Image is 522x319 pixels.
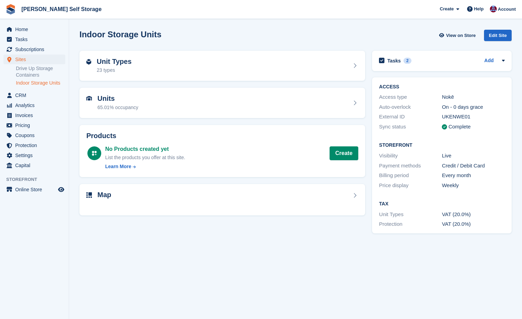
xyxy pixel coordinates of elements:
[15,185,57,194] span: Online Store
[387,58,401,64] h2: Tasks
[379,93,442,101] div: Access type
[3,185,65,194] a: menu
[442,182,505,190] div: Weekly
[379,143,505,148] h2: Storefront
[3,141,65,150] a: menu
[97,104,138,111] div: 65.01% occupancy
[3,130,65,140] a: menu
[15,161,57,170] span: Capital
[379,84,505,90] h2: ACCESS
[3,100,65,110] a: menu
[442,113,505,121] div: UKENWE01
[6,4,16,14] img: stora-icon-8386f47178a22dfd0bd8f6a31ec36ba5ce8667c1dd55bd0f319d3a0aa187defe.svg
[79,184,365,215] a: Map
[15,25,57,34] span: Home
[379,103,442,111] div: Auto-overlock
[15,151,57,160] span: Settings
[105,155,186,160] span: List the products you offer at this site.
[379,182,442,190] div: Price display
[105,163,131,170] div: Learn More
[15,90,57,100] span: CRM
[379,211,442,219] div: Unit Types
[442,152,505,160] div: Live
[3,55,65,64] a: menu
[79,51,365,81] a: Unit Types 23 types
[3,110,65,120] a: menu
[57,185,65,194] a: Preview store
[86,59,91,65] img: unit-type-icn-2b2737a686de81e16bb02015468b77c625bbabd49415b5ef34ead5e3b44a266d.svg
[15,120,57,130] span: Pricing
[474,6,484,12] span: Help
[442,93,505,101] div: Nokē
[3,151,65,160] a: menu
[97,95,138,103] h2: Units
[86,132,358,140] h2: Products
[379,201,505,207] h2: Tax
[440,6,454,12] span: Create
[330,146,359,160] a: Create
[379,220,442,228] div: Protection
[105,145,186,153] div: No Products created yet
[484,30,512,44] a: Edit Site
[86,96,92,101] img: unit-icn-7be61d7bf1b0ce9d3e12c5938cc71ed9869f7b940bace4675aadf7bd6d80202e.svg
[446,32,476,39] span: View on Store
[3,90,65,100] a: menu
[79,88,365,118] a: Units 65.01% occupancy
[15,141,57,150] span: Protection
[379,123,442,131] div: Sync status
[6,176,69,183] span: Storefront
[442,220,505,228] div: VAT (20.0%)
[3,35,65,44] a: menu
[3,161,65,170] a: menu
[15,45,57,54] span: Subscriptions
[442,162,505,170] div: Credit / Debit Card
[86,192,92,198] img: map-icn-33ee37083ee616e46c38cad1a60f524a97daa1e2b2c8c0bc3eb3415660979fc1.svg
[19,3,104,15] a: [PERSON_NAME] Self Storage
[16,80,65,86] a: Indoor Storage Units
[97,58,132,66] h2: Unit Types
[3,25,65,34] a: menu
[484,57,494,65] a: Add
[3,45,65,54] a: menu
[16,65,65,78] a: Drive Up Storage Containers
[3,120,65,130] a: menu
[15,110,57,120] span: Invoices
[442,211,505,219] div: VAT (20.0%)
[15,55,57,64] span: Sites
[379,152,442,160] div: Visibility
[79,30,161,39] h2: Indoor Storage Units
[92,151,97,156] img: custom-product-icn-white-7c27a13f52cf5f2f504a55ee73a895a1f82ff5669d69490e13668eaf7ade3bb5.svg
[490,6,497,12] img: Tracy Bailey
[97,191,111,199] h2: Map
[498,6,516,13] span: Account
[15,35,57,44] span: Tasks
[484,30,512,41] div: Edit Site
[97,67,132,74] div: 23 types
[15,130,57,140] span: Coupons
[379,113,442,121] div: External ID
[442,103,505,111] div: On - 0 days grace
[379,172,442,180] div: Billing period
[404,58,411,64] div: 2
[105,163,186,170] a: Learn More
[15,100,57,110] span: Analytics
[438,30,478,41] a: View on Store
[379,162,442,170] div: Payment methods
[448,123,471,131] div: Complete
[442,172,505,180] div: Every month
